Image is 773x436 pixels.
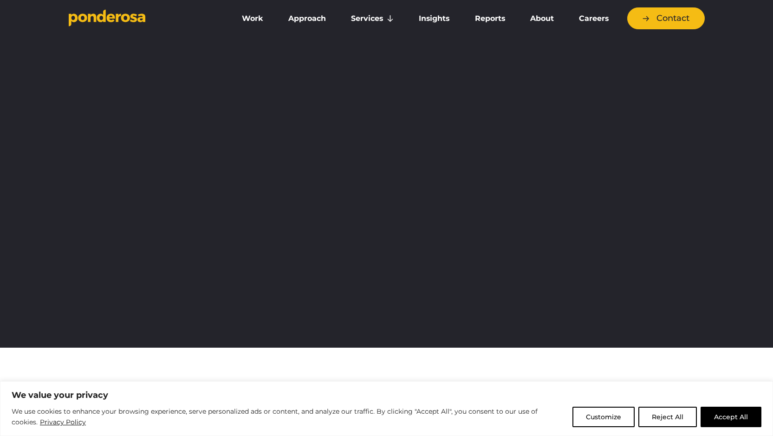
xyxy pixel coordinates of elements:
[520,9,565,28] a: About
[12,390,761,401] p: We value your privacy
[69,9,217,28] a: Go to homepage
[12,406,565,428] p: We use cookies to enhance your browsing experience, serve personalized ads or content, and analyz...
[568,9,619,28] a: Careers
[464,9,516,28] a: Reports
[39,416,86,428] a: Privacy Policy
[627,7,705,29] a: Contact
[278,9,337,28] a: Approach
[638,407,697,427] button: Reject All
[408,9,460,28] a: Insights
[340,9,404,28] a: Services
[231,9,274,28] a: Work
[572,407,635,427] button: Customize
[701,407,761,427] button: Accept All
